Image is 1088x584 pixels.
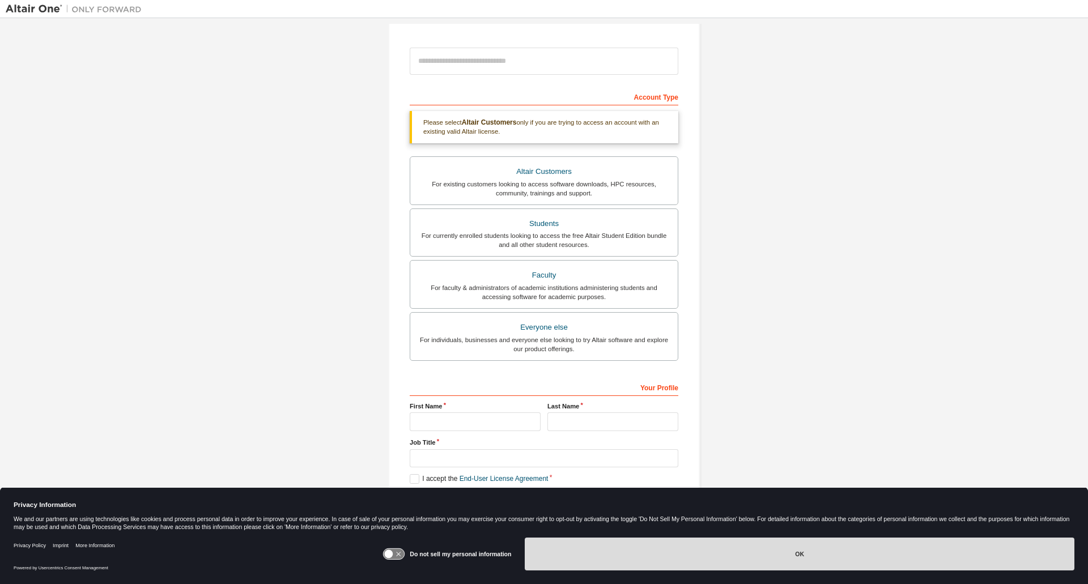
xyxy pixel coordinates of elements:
[417,180,671,198] div: For existing customers looking to access software downloads, HPC resources, community, trainings ...
[410,438,678,447] label: Job Title
[6,3,147,15] img: Altair One
[410,87,678,105] div: Account Type
[417,231,671,249] div: For currently enrolled students looking to access the free Altair Student Edition bundle and all ...
[417,216,671,232] div: Students
[417,267,671,283] div: Faculty
[417,164,671,180] div: Altair Customers
[417,335,671,353] div: For individuals, businesses and everyone else looking to try Altair software and explore our prod...
[417,319,671,335] div: Everyone else
[410,474,548,484] label: I accept the
[410,378,678,396] div: Your Profile
[417,283,671,301] div: For faculty & administrators of academic institutions administering students and accessing softwa...
[462,118,517,126] b: Altair Customers
[460,475,549,483] a: End-User License Agreement
[410,402,541,411] label: First Name
[547,402,678,411] label: Last Name
[410,111,678,143] div: Please select only if you are trying to access an account with an existing valid Altair license.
